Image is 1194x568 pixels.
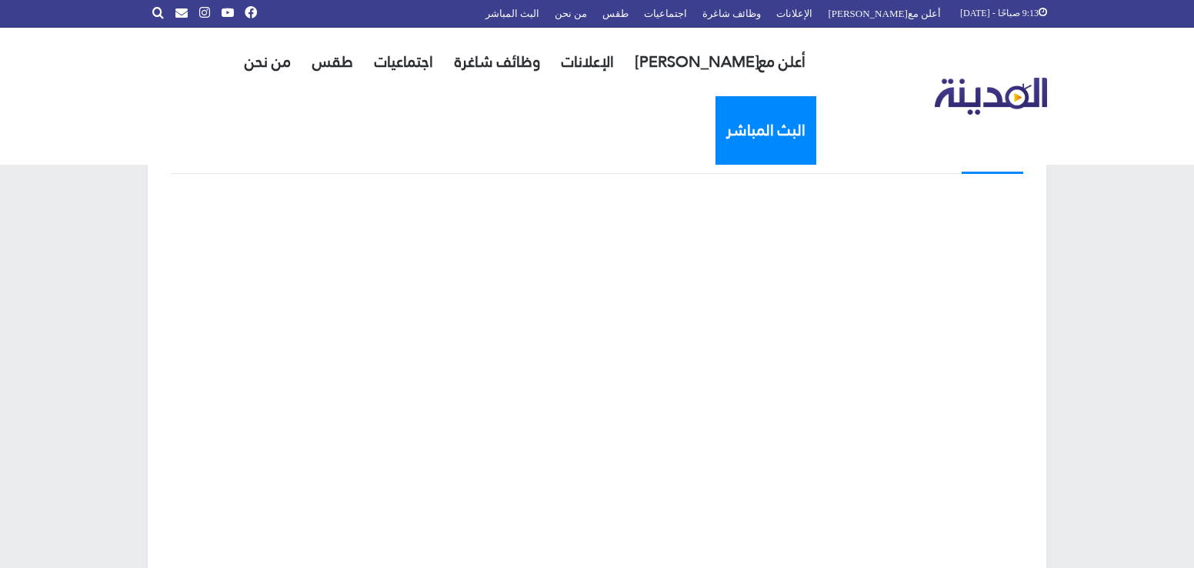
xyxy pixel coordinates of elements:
a: الإعلانات [551,28,625,96]
a: اجتماعيات [364,28,444,96]
a: وظائف شاغرة [444,28,551,96]
a: البث المباشر [715,96,816,165]
a: طقس [302,28,364,96]
a: أعلن مع[PERSON_NAME] [625,28,816,96]
img: تلفزيون المدينة [935,78,1048,115]
a: من نحن [234,28,302,96]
